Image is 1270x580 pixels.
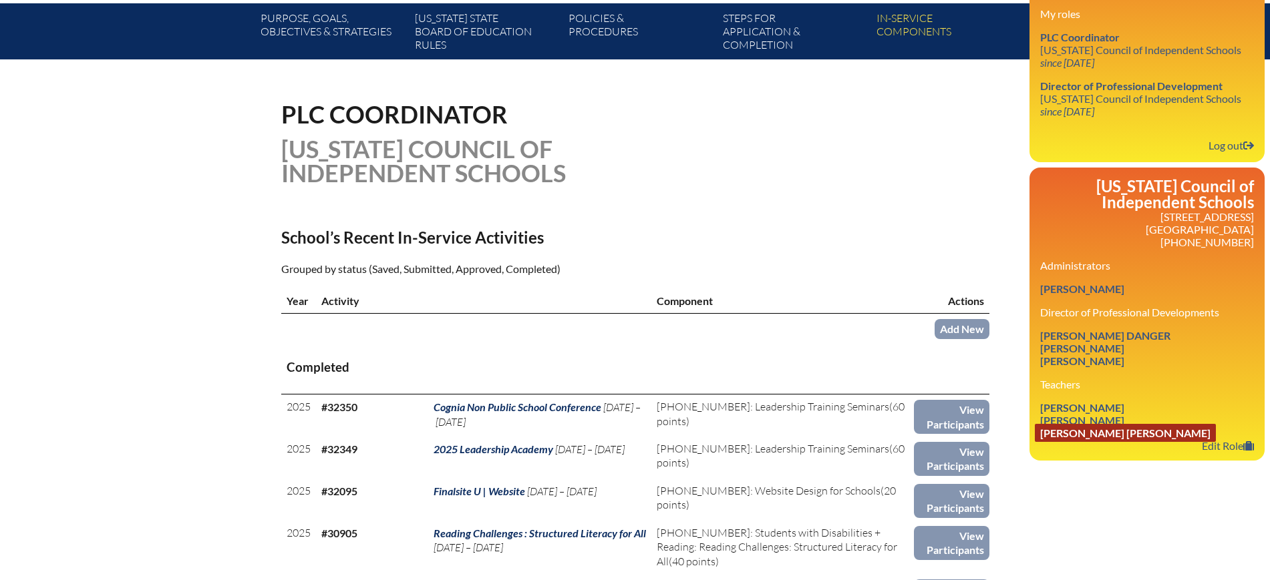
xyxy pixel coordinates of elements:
[255,9,409,59] a: Purpose, goals,objectives & strategies
[1040,31,1120,43] span: PLC Coordinator
[1040,105,1094,117] i: since [DATE]
[281,479,316,521] td: 2025
[1035,424,1216,442] a: [PERSON_NAME] [PERSON_NAME]
[1243,140,1254,151] svg: Log out
[281,260,752,278] p: Grouped by status (Saved, Submitted, Approved, Completed)
[1035,326,1176,344] a: [PERSON_NAME] Danger
[281,228,752,247] h2: School’s Recent In-Service Activities
[1035,28,1247,71] a: PLC Coordinator [US_STATE] Council of Independent Schools since [DATE]
[563,9,717,59] a: Policies &Procedures
[321,443,357,455] b: #32349
[651,521,914,574] td: (40 points)
[281,437,316,479] td: 2025
[657,400,889,413] span: [PHONE_NUMBER]: Leadership Training Seminars
[321,485,357,497] b: #32095
[1197,437,1259,455] a: Edit Role
[1035,339,1130,357] a: [PERSON_NAME]
[316,288,651,314] th: Activity
[281,394,316,437] td: 2025
[527,485,597,498] span: [DATE] – [DATE]
[1040,378,1254,390] h3: Teachers
[657,484,881,497] span: [PHONE_NUMBER]: Website Design for Schools
[1035,398,1130,416] a: [PERSON_NAME]
[1035,280,1130,298] a: [PERSON_NAME]
[1203,136,1259,154] a: Log outLog out
[287,359,984,376] h3: Completed
[1040,79,1223,92] span: Director of Professional Development
[914,400,989,434] a: View Participants
[1035,77,1247,120] a: Director of Professional Development [US_STATE] Council of Independent Schools since [DATE]
[651,288,914,314] th: Component
[1040,56,1094,69] i: since [DATE]
[657,526,897,568] span: [PHONE_NUMBER]: Students with Disabilities + Reading: Reading Challenges: Structured Literacy for...
[1035,352,1130,370] a: [PERSON_NAME]
[657,442,889,455] span: [PHONE_NUMBER]: Leadership Training Seminars
[555,443,625,456] span: [DATE] – [DATE]
[428,481,530,501] a: Finalsite U | Website
[1040,7,1254,20] h3: My roles
[1040,178,1254,210] h2: [US_STATE] Council of Independent Schools
[651,394,914,437] td: (60 points)
[428,523,651,543] a: Reading Challenges : Structured Literacy for All
[434,541,503,554] span: [DATE] – [DATE]
[410,9,563,59] a: [US_STATE] StateBoard of Education rules
[321,527,357,539] b: #30905
[281,288,316,314] th: Year
[281,134,566,188] span: [US_STATE] Council of Independent Schools
[651,479,914,521] td: (20 points)
[1035,411,1130,429] a: [PERSON_NAME]
[1040,259,1254,272] h3: Administrators
[871,9,1025,59] a: In-servicecomponents
[651,437,914,479] td: (60 points)
[718,9,871,59] a: Steps forapplication & completion
[914,288,989,314] th: Actions
[1040,210,1254,248] p: [STREET_ADDRESS] [GEOGRAPHIC_DATA] [PHONE_NUMBER]
[321,400,357,413] b: #32350
[914,526,989,560] a: View Participants
[281,99,508,129] span: PLC Coordinator
[428,439,559,459] a: 2025 Leadership Academy
[914,484,989,518] a: View Participants
[914,442,989,476] a: View Participants
[428,397,607,416] a: Cognia Non Public School Conference
[434,400,641,428] span: [DATE] – [DATE]
[935,319,989,338] a: Add New
[281,521,316,574] td: 2025
[1040,306,1254,318] h3: Director of Professional Developments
